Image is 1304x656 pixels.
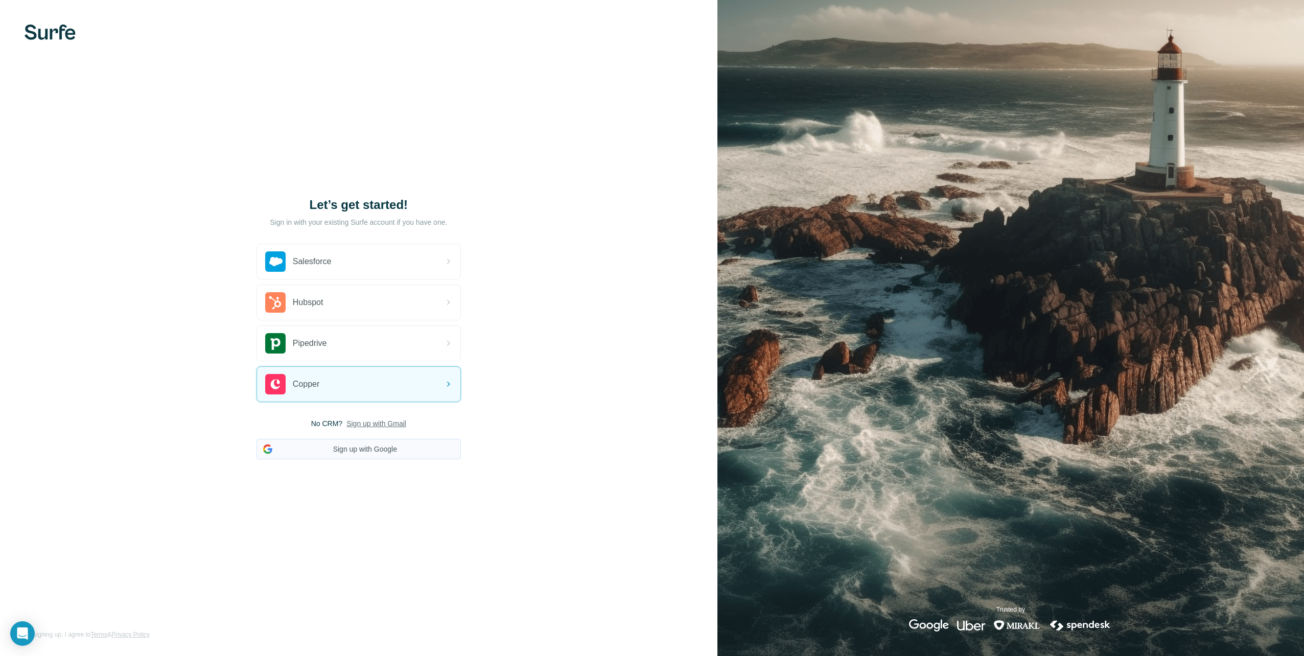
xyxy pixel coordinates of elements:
[265,333,286,354] img: pipedrive's logo
[265,251,286,272] img: salesforce's logo
[346,418,406,429] button: Sign up with Gmail
[265,292,286,313] img: hubspot's logo
[270,217,447,227] p: Sign in with your existing Surfe account if you have one.
[111,631,150,638] a: Privacy Policy
[311,418,342,429] span: No CRM?
[996,605,1025,614] p: Trusted by
[265,374,286,394] img: copper's logo
[25,630,150,639] span: By signing up, I agree to &
[993,619,1040,631] img: mirakl's logo
[257,197,461,213] h1: Let’s get started!
[1049,619,1112,631] img: spendesk's logo
[293,255,332,268] span: Salesforce
[25,25,76,40] img: Surfe's logo
[293,296,323,309] span: Hubspot
[10,621,35,646] div: Open Intercom Messenger
[909,619,949,631] img: google's logo
[293,337,327,349] span: Pipedrive
[293,378,319,390] span: Copper
[957,619,985,631] img: uber's logo
[90,631,107,638] a: Terms
[257,439,461,459] button: Sign up with Google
